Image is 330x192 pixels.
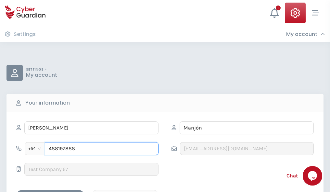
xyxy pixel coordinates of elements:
span: +54 [28,144,42,153]
iframe: chat widget [303,166,324,186]
div: + [276,6,281,10]
h3: My account [286,31,317,38]
span: Chat [286,172,298,180]
div: My account [286,31,325,38]
b: Your information [25,99,70,107]
h3: Settings [14,31,36,38]
p: SETTINGS > [26,67,57,72]
p: My account [26,72,57,78]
